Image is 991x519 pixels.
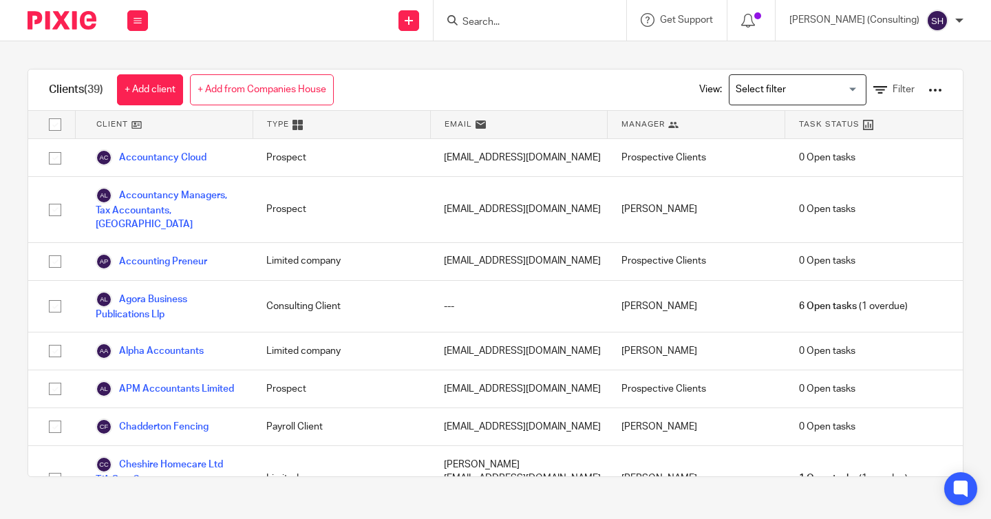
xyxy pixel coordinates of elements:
[84,84,103,95] span: (39)
[96,187,112,204] img: svg%3E
[608,281,785,332] div: [PERSON_NAME]
[430,281,608,332] div: ---
[893,85,915,94] span: Filter
[799,420,855,434] span: 0 Open tasks
[96,381,234,397] a: APM Accountants Limited
[430,408,608,445] div: [EMAIL_ADDRESS][DOMAIN_NAME]
[430,370,608,407] div: [EMAIL_ADDRESS][DOMAIN_NAME]
[799,202,855,216] span: 0 Open tasks
[96,118,128,130] span: Client
[96,253,207,270] a: Accounting Preneur
[430,139,608,176] div: [EMAIL_ADDRESS][DOMAIN_NAME]
[799,299,857,313] span: 6 Open tasks
[608,332,785,370] div: [PERSON_NAME]
[253,408,430,445] div: Payroll Client
[621,118,665,130] span: Manager
[608,446,785,511] div: [PERSON_NAME]
[729,74,866,105] div: Search for option
[608,243,785,280] div: Prospective Clients
[679,70,942,110] div: View:
[96,419,209,435] a: Chadderton Fencing
[253,243,430,280] div: Limited company
[96,343,112,359] img: svg%3E
[253,177,430,242] div: Prospect
[660,15,713,25] span: Get Support
[96,149,112,166] img: svg%3E
[608,139,785,176] div: Prospective Clients
[445,118,472,130] span: Email
[926,10,948,32] img: svg%3E
[430,243,608,280] div: [EMAIL_ADDRESS][DOMAIN_NAME]
[253,332,430,370] div: Limited company
[799,254,855,268] span: 0 Open tasks
[49,83,103,97] h1: Clients
[253,446,430,511] div: Limited company
[96,381,112,397] img: svg%3E
[96,149,206,166] a: Accountancy Cloud
[789,13,919,27] p: [PERSON_NAME] (Consulting)
[430,177,608,242] div: [EMAIL_ADDRESS][DOMAIN_NAME]
[799,472,908,485] span: (1 overdue)
[430,332,608,370] div: [EMAIL_ADDRESS][DOMAIN_NAME]
[799,151,855,165] span: 0 Open tasks
[731,78,858,102] input: Search for option
[461,17,585,29] input: Search
[42,112,68,138] input: Select all
[253,370,430,407] div: Prospect
[117,74,183,105] a: + Add client
[96,343,204,359] a: Alpha Accountants
[253,139,430,176] div: Prospect
[96,419,112,435] img: svg%3E
[799,344,855,358] span: 0 Open tasks
[267,118,289,130] span: Type
[96,253,112,270] img: svg%3E
[799,118,860,130] span: Task Status
[608,177,785,242] div: [PERSON_NAME]
[608,408,785,445] div: [PERSON_NAME]
[253,281,430,332] div: Consulting Client
[799,299,908,313] span: (1 overdue)
[799,472,857,485] span: 1 Open tasks
[799,382,855,396] span: 0 Open tasks
[430,446,608,511] div: [PERSON_NAME][EMAIL_ADDRESS][DOMAIN_NAME][PERSON_NAME]
[190,74,334,105] a: + Add from Companies House
[96,291,239,321] a: Agora Business Publications Llp
[96,456,112,473] img: svg%3E
[96,187,239,232] a: Accountancy Managers, Tax Accountants, [GEOGRAPHIC_DATA]
[28,11,96,30] img: Pixie
[96,291,112,308] img: svg%3E
[96,456,239,501] a: Cheshire Homecare Ltd T/A SureCare [GEOGRAPHIC_DATA]
[608,370,785,407] div: Prospective Clients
